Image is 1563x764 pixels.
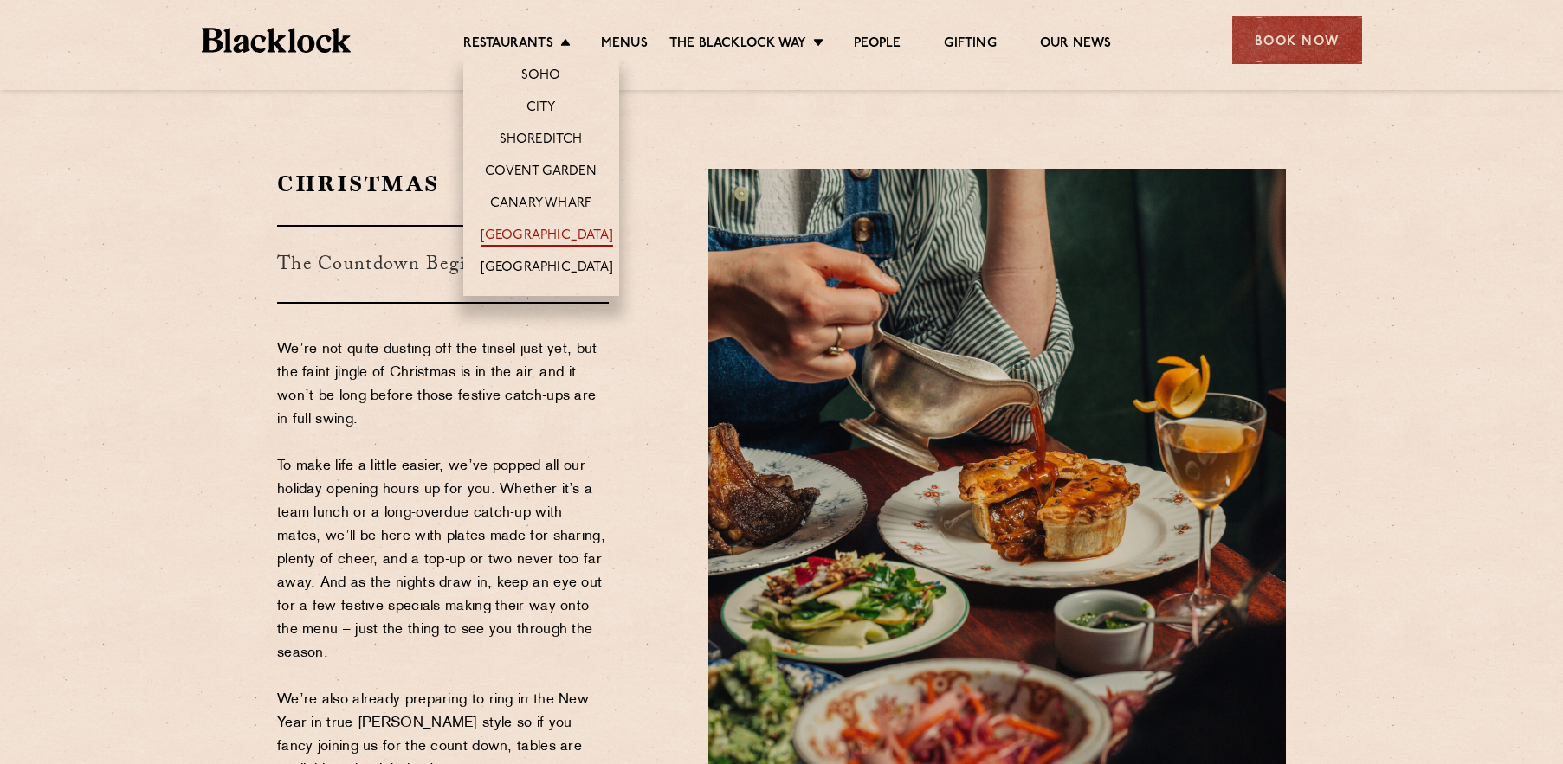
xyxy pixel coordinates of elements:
a: [GEOGRAPHIC_DATA] [481,228,613,247]
div: Book Now [1232,16,1362,64]
a: Restaurants [463,35,553,55]
a: Menus [601,35,648,55]
h3: The Countdown Begins [277,225,609,304]
a: Covent Garden [485,164,597,183]
a: [GEOGRAPHIC_DATA] [481,260,613,279]
a: City [526,100,556,119]
a: Soho [521,67,561,87]
a: Our News [1040,35,1112,55]
a: Canary Wharf [490,196,591,215]
a: Gifting [944,35,996,55]
a: The Blacklock Way [669,35,806,55]
a: People [854,35,901,55]
img: BL_Textured_Logo-footer-cropped.svg [202,28,352,53]
a: Shoreditch [500,132,583,151]
h2: Christmas [277,169,609,199]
